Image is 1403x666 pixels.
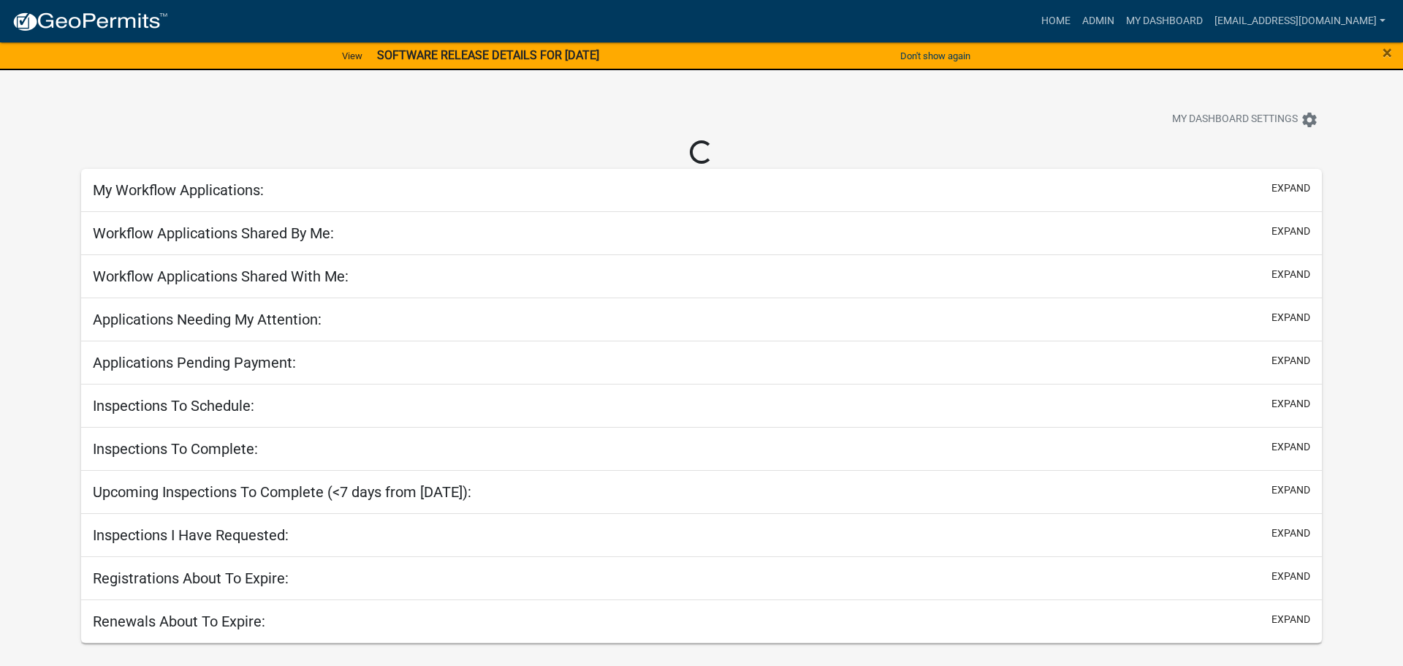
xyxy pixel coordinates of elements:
span: × [1383,42,1392,63]
button: expand [1271,396,1310,412]
button: expand [1271,612,1310,627]
button: expand [1271,483,1310,498]
h5: Inspections To Schedule: [93,397,254,415]
button: My Dashboard Settingssettings [1160,105,1330,134]
h5: Applications Pending Payment: [93,354,296,371]
h5: Applications Needing My Attention: [93,311,322,328]
h5: Inspections I Have Requested: [93,526,289,544]
button: Close [1383,44,1392,61]
button: expand [1271,439,1310,455]
a: My Dashboard [1120,7,1209,35]
a: View [336,44,368,68]
button: expand [1271,224,1310,239]
a: [EMAIL_ADDRESS][DOMAIN_NAME] [1209,7,1391,35]
button: Don't show again [894,44,976,68]
strong: SOFTWARE RELEASE DETAILS FOR [DATE] [377,48,599,62]
button: expand [1271,310,1310,325]
h5: Workflow Applications Shared By Me: [93,224,334,242]
h5: Upcoming Inspections To Complete (<7 days from [DATE]): [93,483,471,501]
span: My Dashboard Settings [1172,111,1298,129]
h5: Inspections To Complete: [93,440,258,458]
button: expand [1271,526,1310,541]
h5: My Workflow Applications: [93,181,264,199]
button: expand [1271,569,1310,584]
h5: Workflow Applications Shared With Me: [93,268,349,285]
a: Admin [1076,7,1120,35]
i: settings [1301,111,1318,129]
button: expand [1271,353,1310,368]
h5: Registrations About To Expire: [93,569,289,587]
a: Home [1035,7,1076,35]
button: expand [1271,181,1310,196]
h5: Renewals About To Expire: [93,613,265,630]
button: expand [1271,267,1310,282]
